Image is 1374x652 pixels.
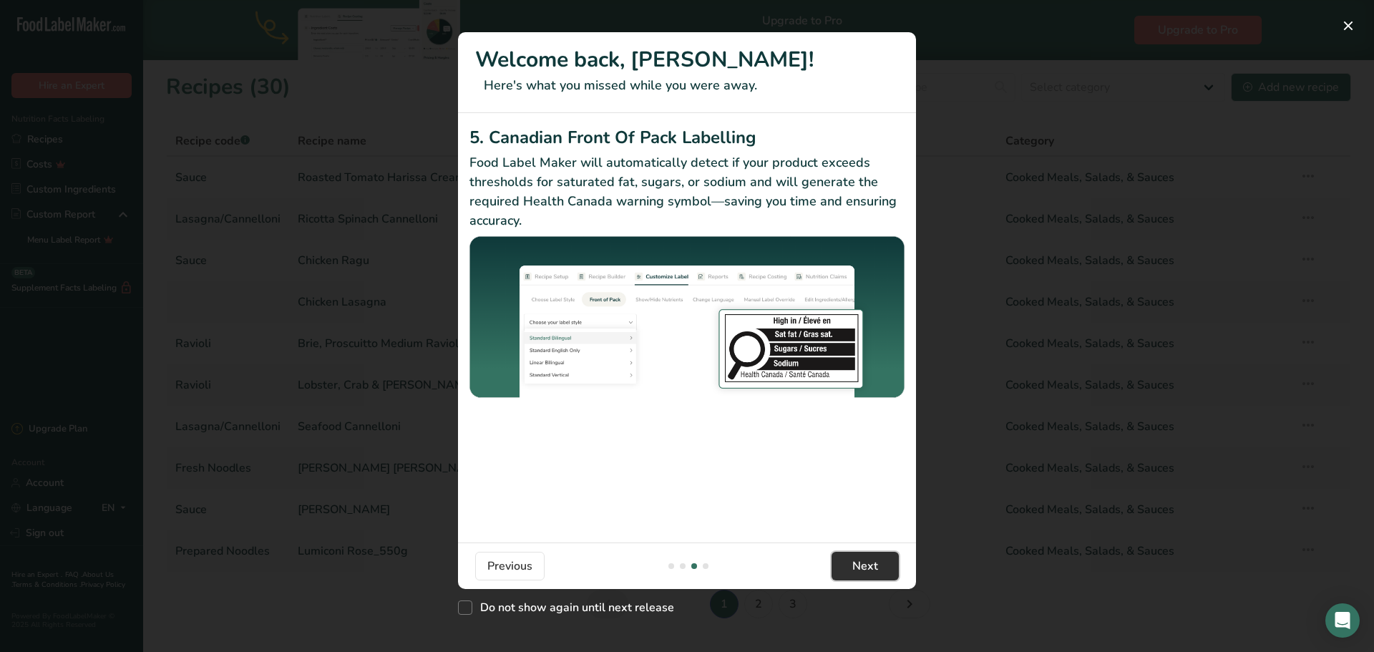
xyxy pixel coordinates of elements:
[472,600,674,615] span: Do not show again until next release
[1325,603,1360,638] div: Open Intercom Messenger
[469,125,905,150] h2: 5. Canadian Front Of Pack Labelling
[832,552,899,580] button: Next
[475,44,899,76] h1: Welcome back, [PERSON_NAME]!
[487,558,532,575] span: Previous
[852,558,878,575] span: Next
[469,236,905,400] img: Canadian Front Of Pack Labelling
[469,153,905,230] p: Food Label Maker will automatically detect if your product exceeds thresholds for saturated fat, ...
[475,552,545,580] button: Previous
[475,76,899,95] p: Here's what you missed while you were away.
